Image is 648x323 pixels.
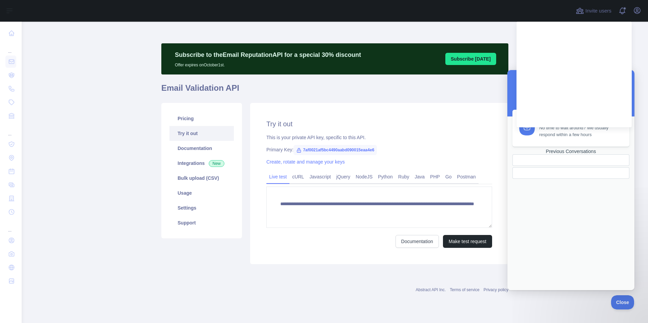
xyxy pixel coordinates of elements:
[5,41,16,54] div: ...
[169,200,234,215] a: Settings
[169,141,234,156] a: Documentation
[169,171,234,186] a: Bulk upload (CSV)
[266,119,492,129] h2: Try it out
[396,171,412,182] a: Ruby
[484,287,508,292] a: Privacy policy
[169,126,234,141] a: Try it out
[427,171,443,182] a: PHP
[169,156,234,171] a: Integrations New
[375,171,396,182] a: Python
[416,287,446,292] a: Abstract API Inc.
[443,235,492,248] button: Make test request
[585,7,611,15] span: Invite users
[611,295,634,309] iframe: Help Scout Beacon - Close
[175,50,361,60] p: Subscribe to the Email Reputation API for a special 30 % discount
[450,287,479,292] a: Terms of service
[507,70,634,290] iframe: Help Scout Beacon - Live Chat, Contact Form, and Knowledge Base
[209,160,224,167] span: New
[175,60,361,68] p: Offer expires on October 1st.
[161,83,508,99] h1: Email Validation API
[412,171,428,182] a: Java
[454,171,479,182] a: Postman
[396,235,439,248] a: Documentation
[169,186,234,200] a: Usage
[293,145,377,155] span: 7af0021af5bc4490aabd090015eaa4e6
[266,159,345,165] a: Create, rotate and manage your keys
[333,171,353,182] a: jQuery
[574,5,613,16] button: Invite users
[307,171,333,182] a: Javascript
[353,171,375,182] a: NodeJS
[169,215,234,230] a: Support
[266,134,492,141] div: This is your private API key, specific to this API.
[5,123,16,137] div: ...
[443,171,454,182] a: Go
[445,53,496,65] button: Subscribe [DATE]
[169,111,234,126] a: Pricing
[266,171,289,182] a: Live test
[266,146,492,153] div: Primary Key:
[289,171,307,182] a: cURL
[5,219,16,233] div: ...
